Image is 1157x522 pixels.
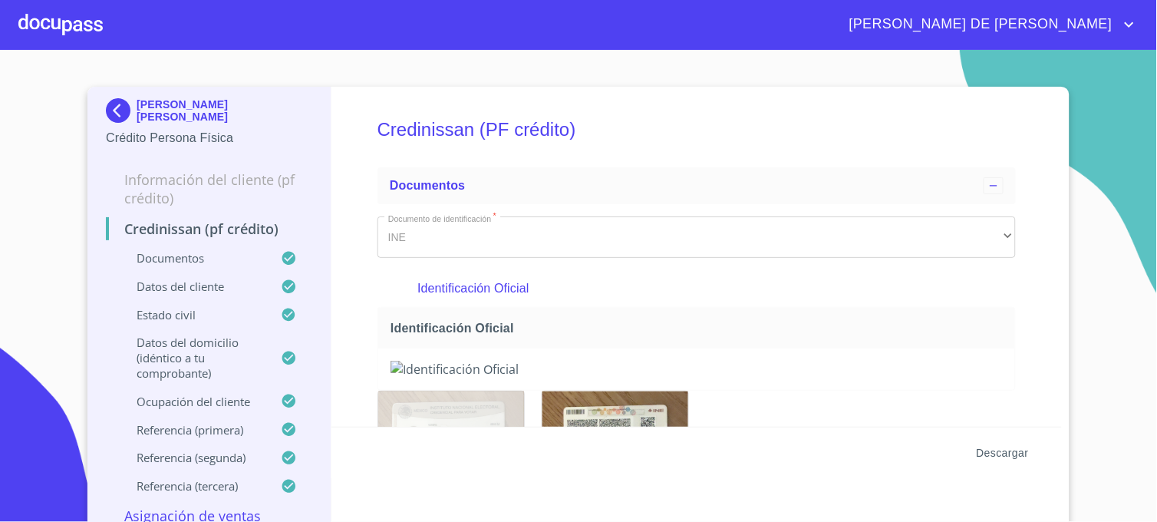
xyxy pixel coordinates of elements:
[106,98,312,129] div: [PERSON_NAME] [PERSON_NAME]
[391,320,1009,336] span: Identificación Oficial
[390,179,465,192] span: Documentos
[391,361,1003,378] img: Identificación Oficial
[977,444,1029,463] span: Descargar
[106,307,281,322] p: Estado Civil
[106,478,281,494] p: Referencia (tercera)
[106,394,281,409] p: Ocupación del Cliente
[106,98,137,123] img: Docupass spot blue
[106,170,312,207] p: Información del cliente (PF crédito)
[417,279,975,298] p: Identificación Oficial
[971,439,1035,467] button: Descargar
[106,129,312,147] p: Crédito Persona Física
[838,12,1120,37] span: [PERSON_NAME] DE [PERSON_NAME]
[106,450,281,465] p: Referencia (segunda)
[106,335,281,381] p: Datos del domicilio (idéntico a tu comprobante)
[377,216,1016,258] div: INE
[377,98,1016,161] h5: Credinissan (PF crédito)
[137,98,312,123] p: [PERSON_NAME] [PERSON_NAME]
[106,422,281,438] p: Referencia (primera)
[377,167,1016,204] div: Documentos
[838,12,1139,37] button: account of current user
[542,391,688,484] img: Identificación Oficial
[106,220,312,238] p: Credinissan (PF crédito)
[106,279,281,294] p: Datos del cliente
[106,250,281,266] p: Documentos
